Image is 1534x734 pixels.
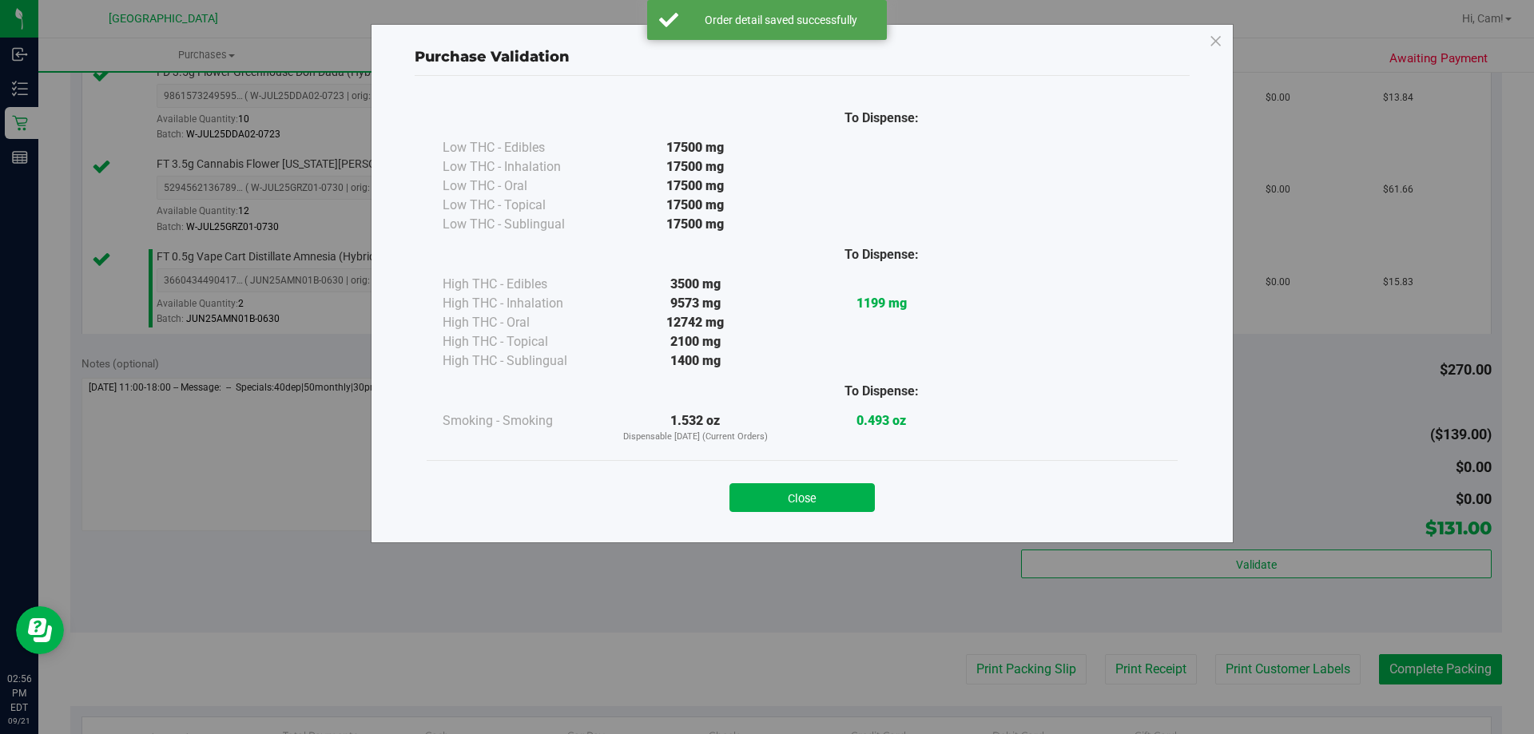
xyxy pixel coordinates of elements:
div: High THC - Topical [443,332,602,351]
strong: 1199 mg [856,296,907,311]
div: 3500 mg [602,275,789,294]
div: Low THC - Edibles [443,138,602,157]
div: Low THC - Oral [443,177,602,196]
div: Low THC - Inhalation [443,157,602,177]
div: Order detail saved successfully [687,12,875,28]
span: Purchase Validation [415,48,570,65]
div: 17500 mg [602,196,789,215]
button: Close [729,483,875,512]
div: 12742 mg [602,313,789,332]
div: High THC - Inhalation [443,294,602,313]
div: To Dispense: [789,109,975,128]
div: 1400 mg [602,351,789,371]
div: 17500 mg [602,138,789,157]
div: Smoking - Smoking [443,411,602,430]
div: Low THC - Sublingual [443,215,602,234]
div: 1.532 oz [602,411,789,444]
div: 17500 mg [602,157,789,177]
div: High THC - Edibles [443,275,602,294]
div: To Dispense: [789,382,975,401]
div: To Dispense: [789,245,975,264]
p: Dispensable [DATE] (Current Orders) [602,430,789,444]
div: 17500 mg [602,215,789,234]
div: 2100 mg [602,332,789,351]
div: High THC - Oral [443,313,602,332]
div: 9573 mg [602,294,789,313]
div: High THC - Sublingual [443,351,602,371]
strong: 0.493 oz [856,413,906,428]
div: Low THC - Topical [443,196,602,215]
div: 17500 mg [602,177,789,196]
iframe: Resource center [16,606,64,654]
